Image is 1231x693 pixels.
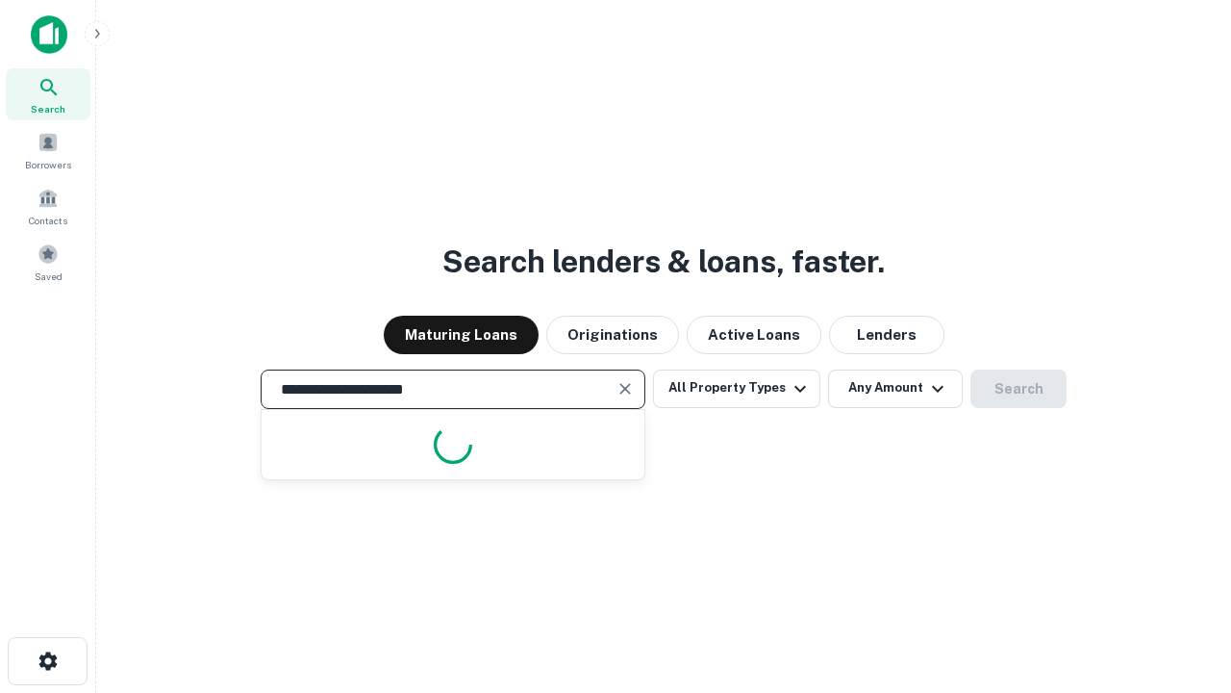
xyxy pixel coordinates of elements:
[6,180,90,232] a: Contacts
[1135,539,1231,631] iframe: Chat Widget
[31,101,65,116] span: Search
[25,157,71,172] span: Borrowers
[6,124,90,176] a: Borrowers
[612,375,639,402] button: Clear
[546,316,679,354] button: Originations
[828,370,963,408] button: Any Amount
[29,213,67,228] span: Contacts
[829,316,944,354] button: Lenders
[653,370,820,408] button: All Property Types
[6,236,90,288] a: Saved
[6,68,90,120] a: Search
[31,15,67,54] img: capitalize-icon.png
[442,239,885,285] h3: Search lenders & loans, faster.
[687,316,821,354] button: Active Loans
[35,269,63,284] span: Saved
[384,316,539,354] button: Maturing Loans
